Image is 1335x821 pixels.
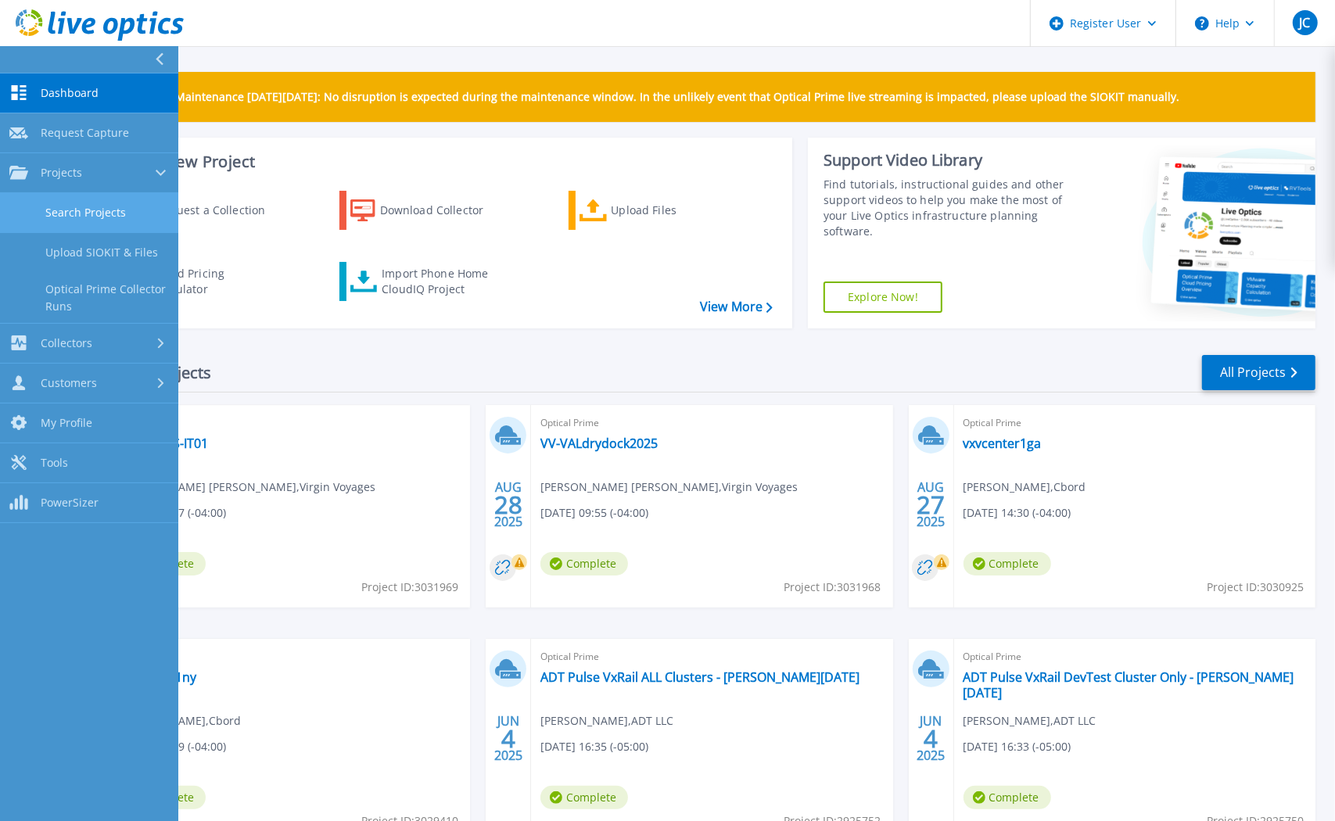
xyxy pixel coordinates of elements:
span: Collectors [41,336,92,350]
span: Tools [41,456,68,470]
span: 27 [917,498,945,511]
a: vxvcenter1ga [964,436,1042,451]
span: JC [1299,16,1310,29]
span: Project ID: 3030925 [1207,579,1304,596]
a: Download Collector [339,191,514,230]
span: 28 [494,498,522,511]
span: [PERSON_NAME] [PERSON_NAME] , Virgin Voyages [540,479,798,496]
span: Complete [964,786,1051,809]
a: VV-VALdrydock2025 [540,436,658,451]
span: Project ID: 3031969 [361,579,458,596]
h3: Start a New Project [111,153,772,170]
div: JUN 2025 [916,710,946,767]
a: ADT Pulse VxRail ALL Clusters - [PERSON_NAME][DATE] [540,669,859,685]
a: ADT Pulse VxRail DevTest Cluster Only - [PERSON_NAME][DATE] [964,669,1306,701]
span: [DATE] 09:55 (-04:00) [540,504,648,522]
span: [PERSON_NAME] , Cbord [118,712,241,730]
span: PowerSizer [41,496,99,510]
span: Customers [41,376,97,390]
span: Complete [540,552,628,575]
span: Dashboard [41,86,99,100]
div: Support Video Library [824,150,1080,170]
span: [DATE] 14:30 (-04:00) [964,504,1071,522]
span: Optical Prime [964,648,1306,665]
p: Scheduled Maintenance [DATE][DATE]: No disruption is expected during the maintenance window. In t... [117,91,1179,103]
span: Optical Prime [964,414,1306,432]
span: [PERSON_NAME] , ADT LLC [964,712,1096,730]
div: Request a Collection [156,195,281,226]
span: [DATE] 16:33 (-05:00) [964,738,1071,755]
div: Download Collector [380,195,505,226]
div: JUN 2025 [493,710,523,767]
a: Explore Now! [824,281,942,313]
a: All Projects [1202,355,1315,390]
span: Complete [540,786,628,809]
span: My Profile [41,416,92,430]
span: Request Capture [41,126,129,140]
span: Project ID: 3031968 [784,579,881,596]
span: Optical Prime [118,414,461,432]
span: [PERSON_NAME] , ADT LLC [540,712,673,730]
span: Optical Prime [540,414,883,432]
div: Upload Files [611,195,736,226]
a: Request a Collection [111,191,285,230]
a: vxvcenter1ny [118,669,196,685]
div: Cloud Pricing Calculator [153,266,278,297]
div: AUG 2025 [493,476,523,533]
div: Import Phone Home CloudIQ Project [382,266,504,297]
a: Cloud Pricing Calculator [111,262,285,301]
div: Find tutorials, instructional guides and other support videos to help you make the most of your L... [824,177,1080,239]
span: Projects [41,166,82,180]
a: View More [700,299,773,314]
span: 4 [924,732,938,745]
span: Complete [964,552,1051,575]
a: Upload Files [569,191,743,230]
span: Optical Prime [118,648,461,665]
span: [PERSON_NAME] [PERSON_NAME] , Virgin Voyages [118,479,375,496]
span: [DATE] 16:35 (-05:00) [540,738,648,755]
span: 4 [501,732,515,745]
span: [PERSON_NAME] , Cbord [964,479,1086,496]
span: Optical Prime [540,648,883,665]
div: AUG 2025 [916,476,946,533]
